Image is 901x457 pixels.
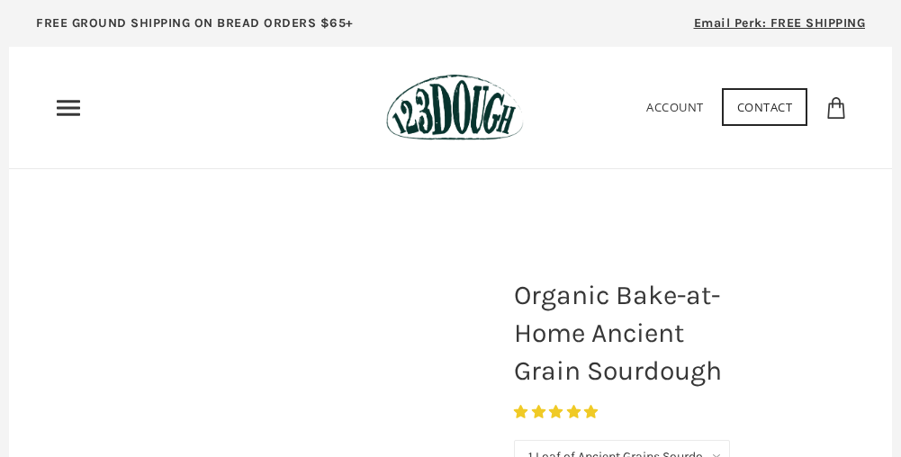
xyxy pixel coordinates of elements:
nav: Primary [54,94,83,122]
img: 123Dough Bakery [386,74,524,141]
p: FREE GROUND SHIPPING ON BREAD ORDERS $65+ [36,13,354,33]
h1: Organic Bake-at-Home Ancient Grain Sourdough [500,267,743,399]
span: Email Perk: FREE SHIPPING [694,15,866,31]
a: Contact [722,88,808,126]
span: 4.75 stars [514,404,602,420]
a: Email Perk: FREE SHIPPING [667,9,893,47]
a: Account [646,99,704,115]
a: FREE GROUND SHIPPING ON BREAD ORDERS $65+ [9,9,381,47]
